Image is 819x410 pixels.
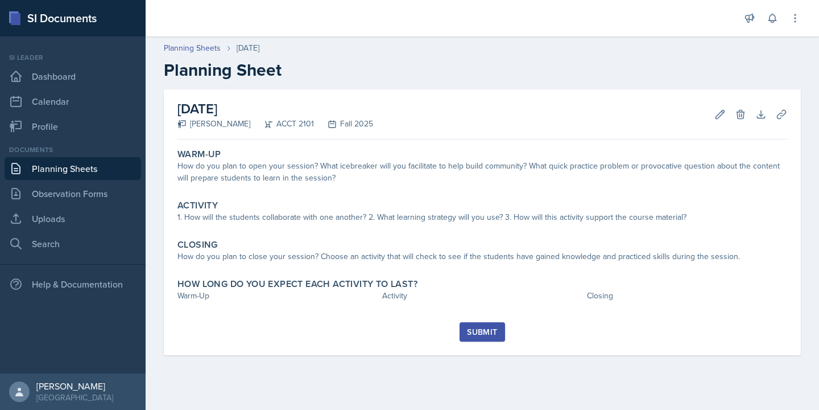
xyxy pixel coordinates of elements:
a: Search [5,232,141,255]
div: How do you plan to close your session? Choose an activity that will check to see if the students ... [177,251,787,263]
a: Calendar [5,90,141,113]
label: Activity [177,200,218,211]
a: Dashboard [5,65,141,88]
a: Profile [5,115,141,138]
label: Warm-Up [177,149,221,160]
div: ACCT 2101 [250,118,314,130]
div: Help & Documentation [5,273,141,296]
a: Planning Sheets [5,157,141,180]
div: 1. How will the students collaborate with one another? 2. What learning strategy will you use? 3.... [177,211,787,223]
div: Fall 2025 [314,118,373,130]
label: Closing [177,239,218,251]
div: Activity [382,290,582,302]
h2: [DATE] [177,99,373,119]
div: [PERSON_NAME] [177,118,250,130]
a: Observation Forms [5,182,141,205]
button: Submit [460,322,504,342]
div: [DATE] [237,42,259,54]
a: Planning Sheets [164,42,221,54]
div: Submit [467,327,497,337]
div: [GEOGRAPHIC_DATA] [36,392,113,403]
div: Documents [5,145,141,155]
h2: Planning Sheet [164,60,801,80]
div: Closing [587,290,787,302]
div: How do you plan to open your session? What icebreaker will you facilitate to help build community... [177,160,787,184]
div: Si leader [5,52,141,63]
label: How long do you expect each activity to last? [177,278,417,290]
a: Uploads [5,207,141,230]
div: Warm-Up [177,290,378,302]
div: [PERSON_NAME] [36,380,113,392]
